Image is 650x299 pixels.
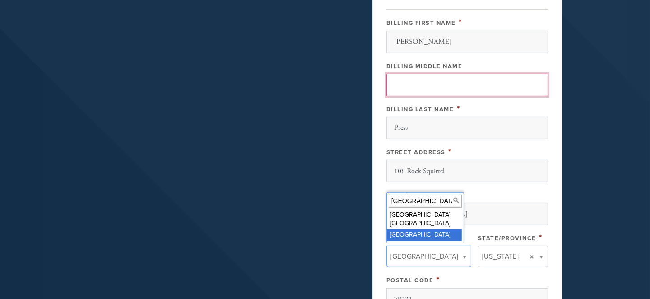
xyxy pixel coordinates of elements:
[387,209,462,230] div: [GEOGRAPHIC_DATA] [GEOGRAPHIC_DATA]
[405,190,409,199] span: This field is required.
[386,63,463,70] label: Billing Middle Name
[457,104,460,114] span: This field is required.
[390,251,458,262] span: [GEOGRAPHIC_DATA]
[482,251,519,262] span: [US_STATE]
[386,246,471,267] a: [GEOGRAPHIC_DATA]
[386,192,402,199] label: City
[436,275,440,285] span: This field is required.
[386,19,456,27] label: Billing First Name
[459,17,463,27] span: This field is required.
[449,147,452,157] span: This field is required.
[478,235,536,242] label: State/Province
[386,149,446,156] label: Street Address
[478,246,548,267] a: [US_STATE]
[386,106,454,113] label: Billing Last Name
[539,233,543,242] span: This field is required.
[387,229,462,241] div: [GEOGRAPHIC_DATA]
[386,277,434,284] label: Postal Code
